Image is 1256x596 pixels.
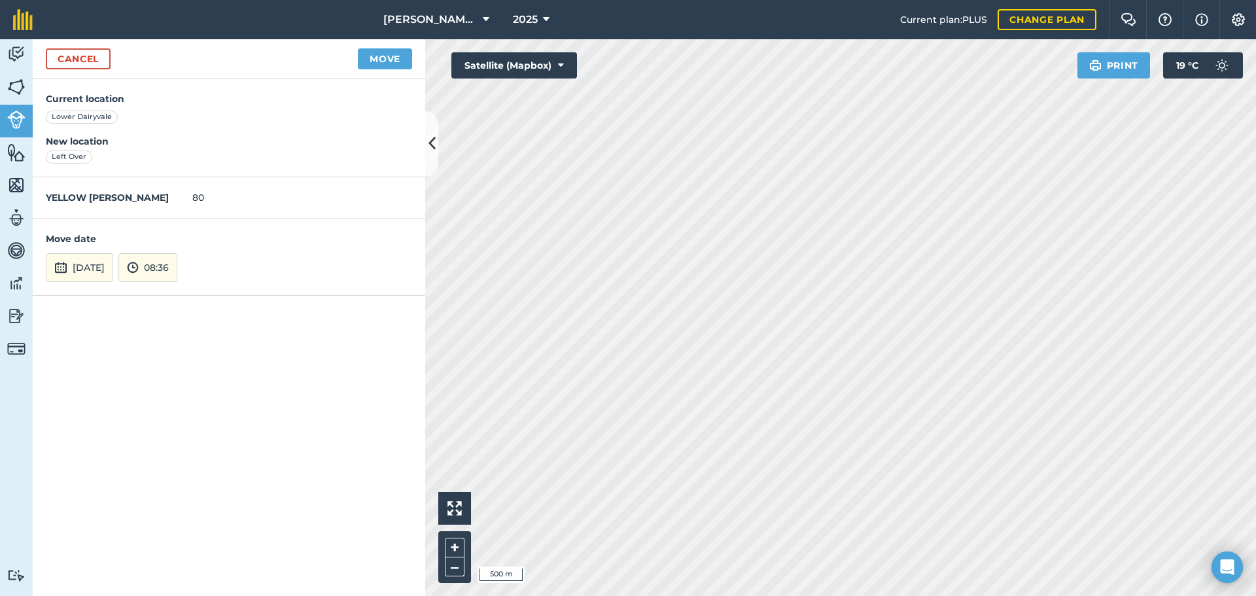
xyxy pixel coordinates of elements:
[7,175,26,195] img: svg+xml;base64,PHN2ZyB4bWxucz0iaHR0cDovL3d3dy53My5vcmcvMjAwMC9zdmciIHdpZHRoPSI1NiIgaGVpZ2h0PSI2MC...
[513,12,538,27] span: 2025
[445,557,464,576] button: –
[7,111,26,129] img: svg+xml;base64,PD94bWwgdmVyc2lvbj0iMS4wIiBlbmNvZGluZz0idXRmLTgiPz4KPCEtLSBHZW5lcmF0b3I6IEFkb2JlIE...
[13,9,33,30] img: fieldmargin Logo
[7,241,26,260] img: svg+xml;base64,PD94bWwgdmVyc2lvbj0iMS4wIiBlbmNvZGluZz0idXRmLTgiPz4KPCEtLSBHZW5lcmF0b3I6IEFkb2JlIE...
[54,260,67,275] img: svg+xml;base64,PD94bWwgdmVyc2lvbj0iMS4wIiBlbmNvZGluZz0idXRmLTgiPz4KPCEtLSBHZW5lcmF0b3I6IEFkb2JlIE...
[7,273,26,293] img: svg+xml;base64,PD94bWwgdmVyc2lvbj0iMS4wIiBlbmNvZGluZz0idXRmLTgiPz4KPCEtLSBHZW5lcmF0b3I6IEFkb2JlIE...
[445,538,464,557] button: +
[1077,52,1151,79] button: Print
[46,150,92,164] div: Left Over
[127,260,139,275] img: svg+xml;base64,PD94bWwgdmVyc2lvbj0iMS4wIiBlbmNvZGluZz0idXRmLTgiPz4KPCEtLSBHZW5lcmF0b3I6IEFkb2JlIE...
[46,111,118,124] div: Lower Dairyvale
[1157,13,1173,26] img: A question mark icon
[1121,13,1136,26] img: Two speech bubbles overlapping with the left bubble in the forefront
[900,12,987,27] span: Current plan : PLUS
[33,177,425,219] div: 80
[7,569,26,582] img: svg+xml;base64,PD94bWwgdmVyc2lvbj0iMS4wIiBlbmNvZGluZz0idXRmLTgiPz4KPCEtLSBHZW5lcmF0b3I6IEFkb2JlIE...
[46,92,412,106] h4: Current location
[7,44,26,64] img: svg+xml;base64,PD94bWwgdmVyc2lvbj0iMS4wIiBlbmNvZGluZz0idXRmLTgiPz4KPCEtLSBHZW5lcmF0b3I6IEFkb2JlIE...
[46,192,169,203] strong: YELLOW [PERSON_NAME]
[1230,13,1246,26] img: A cog icon
[1212,552,1243,583] div: Open Intercom Messenger
[1163,52,1243,79] button: 19 °C
[358,48,412,69] button: Move
[1176,52,1198,79] span: 19 ° C
[7,208,26,228] img: svg+xml;base64,PD94bWwgdmVyc2lvbj0iMS4wIiBlbmNvZGluZz0idXRmLTgiPz4KPCEtLSBHZW5lcmF0b3I6IEFkb2JlIE...
[1209,52,1235,79] img: svg+xml;base64,PD94bWwgdmVyc2lvbj0iMS4wIiBlbmNvZGluZz0idXRmLTgiPz4KPCEtLSBHZW5lcmF0b3I6IEFkb2JlIE...
[998,9,1096,30] a: Change plan
[7,340,26,358] img: svg+xml;base64,PD94bWwgdmVyc2lvbj0iMS4wIiBlbmNvZGluZz0idXRmLTgiPz4KPCEtLSBHZW5lcmF0b3I6IEFkb2JlIE...
[7,143,26,162] img: svg+xml;base64,PHN2ZyB4bWxucz0iaHR0cDovL3d3dy53My5vcmcvMjAwMC9zdmciIHdpZHRoPSI1NiIgaGVpZ2h0PSI2MC...
[46,134,412,149] h4: New location
[1089,58,1102,73] img: svg+xml;base64,PHN2ZyB4bWxucz0iaHR0cDovL3d3dy53My5vcmcvMjAwMC9zdmciIHdpZHRoPSIxOSIgaGVpZ2h0PSIyNC...
[7,77,26,97] img: svg+xml;base64,PHN2ZyB4bWxucz0iaHR0cDovL3d3dy53My5vcmcvMjAwMC9zdmciIHdpZHRoPSI1NiIgaGVpZ2h0PSI2MC...
[383,12,478,27] span: [PERSON_NAME][GEOGRAPHIC_DATA]
[451,52,577,79] button: Satellite (Mapbox)
[7,306,26,326] img: svg+xml;base64,PD94bWwgdmVyc2lvbj0iMS4wIiBlbmNvZGluZz0idXRmLTgiPz4KPCEtLSBHZW5lcmF0b3I6IEFkb2JlIE...
[46,253,113,282] button: [DATE]
[46,48,111,69] a: Cancel
[118,253,177,282] button: 08:36
[46,232,412,246] h4: Move date
[447,501,462,516] img: Four arrows, one pointing top left, one top right, one bottom right and the last bottom left
[1195,12,1208,27] img: svg+xml;base64,PHN2ZyB4bWxucz0iaHR0cDovL3d3dy53My5vcmcvMjAwMC9zdmciIHdpZHRoPSIxNyIgaGVpZ2h0PSIxNy...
